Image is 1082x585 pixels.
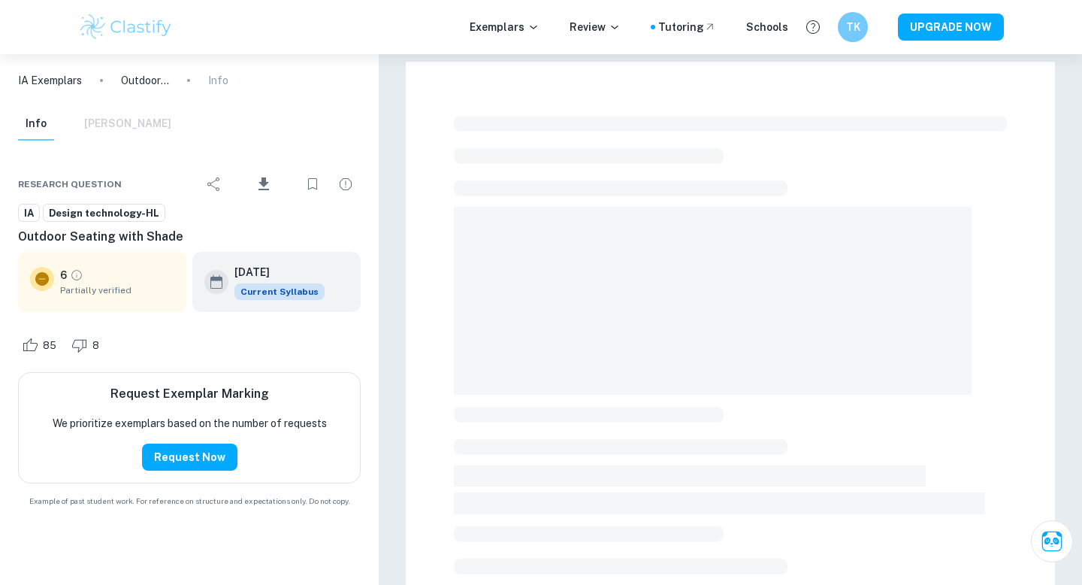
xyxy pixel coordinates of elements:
[570,19,621,35] p: Review
[121,72,169,89] p: Outdoor Seating with Shade
[1031,520,1073,562] button: Ask Clai
[110,385,269,403] h6: Request Exemplar Marking
[199,169,229,199] div: Share
[84,338,107,353] span: 8
[60,283,174,297] span: Partially verified
[234,264,313,280] h6: [DATE]
[234,283,325,300] div: This exemplar is based on the current syllabus. Feel free to refer to it for inspiration/ideas wh...
[70,268,83,282] a: Grade partially verified
[142,444,237,471] button: Request Now
[53,415,327,432] p: We prioritize exemplars based on the number of requests
[470,19,539,35] p: Exemplars
[800,14,826,40] button: Help and Feedback
[898,14,1004,41] button: UPGRADE NOW
[838,12,868,42] button: TK
[18,177,122,191] span: Research question
[746,19,788,35] a: Schools
[78,12,174,42] img: Clastify logo
[68,333,107,357] div: Dislike
[43,204,165,223] a: Design technology-HL
[658,19,716,35] a: Tutoring
[60,267,67,283] p: 6
[18,496,361,507] span: Example of past student work. For reference on structure and expectations only. Do not copy.
[18,228,361,246] h6: Outdoor Seating with Shade
[331,169,361,199] div: Report issue
[18,333,65,357] div: Like
[232,165,295,204] div: Download
[845,19,862,35] h6: TK
[35,338,65,353] span: 85
[18,72,82,89] a: IA Exemplars
[18,108,54,141] button: Info
[234,283,325,300] span: Current Syllabus
[18,204,40,223] a: IA
[298,169,328,199] div: Bookmark
[208,72,228,89] p: Info
[44,206,165,221] span: Design technology-HL
[19,206,39,221] span: IA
